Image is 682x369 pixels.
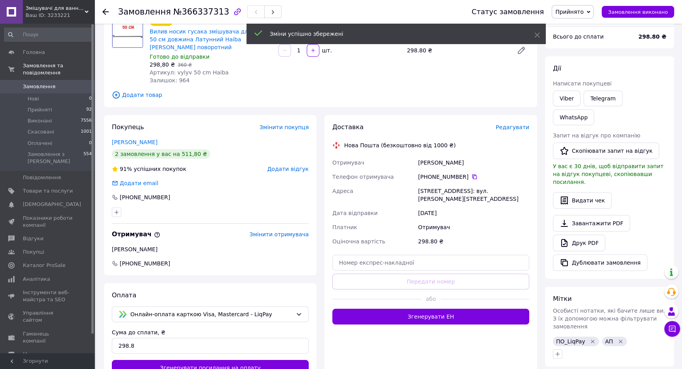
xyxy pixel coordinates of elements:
[23,201,81,208] span: [DEMOGRAPHIC_DATA]
[638,33,666,40] b: 298.80 ₴
[112,291,136,299] span: Оплата
[417,156,531,170] div: [PERSON_NAME]
[553,192,612,209] button: Видати чек
[28,106,52,113] span: Прийняті
[178,62,192,68] span: 360 ₴
[150,54,209,60] span: Готово до відправки
[23,215,73,229] span: Показники роботи компанії
[608,9,668,15] span: Замовлення виконано
[112,245,309,253] div: [PERSON_NAME]
[111,179,159,187] div: Додати email
[417,220,531,234] div: Отримувач
[26,12,95,19] div: Ваш ID: 3233221
[23,289,73,303] span: Інструменти веб-майстра та SEO
[112,17,143,48] img: Вилив носик гусака змішувача для ванни 50 см довжина Латунний Haiba Хайба поворотний
[332,238,385,245] span: Оціночна вартість
[23,330,73,345] span: Гаманець компанії
[553,91,580,106] a: Viber
[584,91,622,106] a: Telegram
[555,9,584,15] span: Прийнято
[664,321,680,337] button: Чат з покупцем
[553,33,604,40] span: Всього до сплати
[332,224,357,230] span: Платник
[270,30,515,38] div: Зміни успішно збережені
[83,151,92,165] span: 554
[23,187,73,195] span: Товари та послуги
[418,173,529,181] div: [PHONE_NUMBER]
[417,234,531,248] div: 298.80 ₴
[553,295,572,302] span: Мітки
[589,338,596,345] svg: Видалити мітку
[332,159,364,166] span: Отримувач
[553,132,640,139] span: Запит на відгук про компанію
[259,124,309,130] span: Змінити покупця
[150,28,271,50] a: Вилив носик гусака змішувача для ванни 50 см довжина Латунний Haiba [PERSON_NAME] поворотний
[28,117,52,124] span: Виконані
[119,193,171,201] div: [PHONE_NUMBER]
[553,143,659,159] button: Скопіювати запит на відгук
[249,231,309,237] span: Змінити отримувача
[332,309,529,324] button: Згенерувати ЕН
[553,215,630,232] a: Завантажити PDF
[496,124,529,130] span: Редагувати
[118,7,171,17] span: Замовлення
[86,106,92,113] span: 92
[120,166,132,172] span: 91%
[553,163,663,185] span: У вас є 30 днів, щоб відправити запит на відгук покупцеві, скопіювавши посилання.
[81,117,92,124] span: 7556
[173,7,229,17] span: №366337313
[150,61,175,68] span: 298,80 ₴
[417,184,531,206] div: [STREET_ADDRESS]: вул. [PERSON_NAME][STREET_ADDRESS]
[332,174,394,180] span: Телефон отримувача
[602,6,674,18] button: Замовлення виконано
[332,210,378,216] span: Дата відправки
[89,140,92,147] span: 0
[28,151,83,165] span: Замовлення з [PERSON_NAME]
[553,254,647,271] button: Дублювати замовлення
[513,43,529,58] a: Редагувати
[150,77,189,83] span: Залишок: 964
[112,329,165,336] label: Сума до сплати, ₴
[130,310,293,319] span: Онлайн-оплата карткою Visa, Mastercard - LiqPay
[23,235,43,242] span: Відгуки
[417,206,531,220] div: [DATE]
[26,5,85,12] span: Змішувачі для ванни, кухні і супутні товари - СантехСПЕЦ - інтернет магазин змішувачів
[332,123,363,131] span: Доставка
[89,95,92,102] span: 0
[112,165,186,173] div: успішних покупок
[150,69,229,76] span: Артикул: vylyv 50 cm Haiba
[102,8,109,16] div: Повернутися назад
[342,141,458,149] div: Нова Пошта (безкоштовно від 1000 ₴)
[23,248,44,256] span: Покупці
[421,295,441,303] span: або
[553,109,594,125] a: WhatsApp
[553,65,561,72] span: Дії
[28,95,39,102] span: Нові
[28,128,54,135] span: Скасовані
[472,8,544,16] div: Статус замовлення
[112,149,210,159] div: 2 замовлення у вас на 511,80 ₴
[23,262,65,269] span: Каталог ProSale
[28,140,52,147] span: Оплачені
[119,179,159,187] div: Додати email
[23,351,43,358] span: Маркет
[119,260,171,267] span: [PHONE_NUMBER]
[332,188,353,194] span: Адреса
[320,46,333,54] div: шт.
[112,230,160,238] span: Отримувач
[23,174,61,181] span: Повідомлення
[23,49,45,56] span: Головна
[267,166,309,172] span: Додати відгук
[617,338,624,345] svg: Видалити мітку
[112,123,144,131] span: Покупець
[81,128,92,135] span: 1001
[23,310,73,324] span: Управління сайтом
[553,80,612,87] span: Написати покупцеві
[23,276,50,283] span: Аналітика
[23,62,95,76] span: Замовлення та повідомлення
[23,83,56,90] span: Замовлення
[556,338,585,345] span: ПО_LiqPay
[553,235,605,251] a: Друк PDF
[112,139,158,145] a: [PERSON_NAME]
[404,45,510,56] div: 298.80 ₴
